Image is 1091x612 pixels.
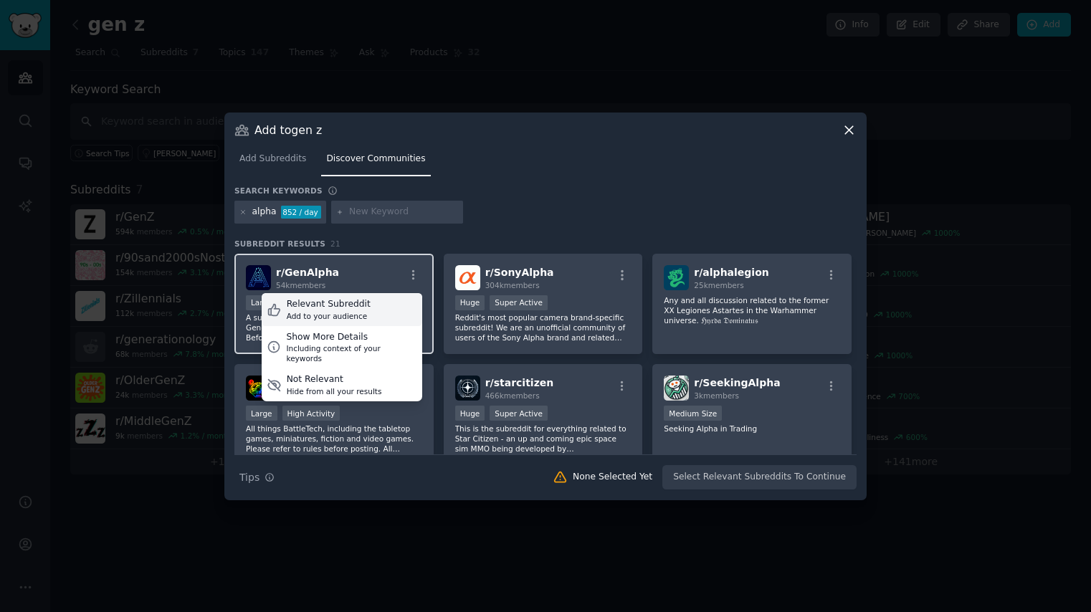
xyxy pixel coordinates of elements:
[246,295,277,310] div: Large
[485,391,540,400] span: 466k members
[234,239,325,249] span: Subreddit Results
[330,239,340,248] span: 21
[276,267,339,278] span: r/ GenAlpha
[455,295,485,310] div: Huge
[246,424,422,454] p: All things BattleTech, including the tabletop games, miniatures, fiction and video games. Please ...
[664,295,840,325] p: Any and all discussion related to the former XX Legiones Astartes in the Warhammer universe. ℌ𝔶𝔯𝔡...
[287,386,382,396] div: Hide from all your results
[246,406,277,421] div: Large
[485,281,540,290] span: 304k members
[485,377,554,388] span: r/ starcitizen
[234,148,311,177] a: Add Subreddits
[326,153,425,166] span: Discover Communities
[282,406,340,421] div: High Activity
[664,265,689,290] img: alphalegion
[694,281,743,290] span: 25k members
[287,373,382,386] div: Not Relevant
[287,311,371,321] div: Add to your audience
[694,377,780,388] span: r/ SeekingAlpha
[286,343,416,363] div: Including context of your keywords
[276,281,325,290] span: 54k members
[490,295,548,310] div: Super Active
[321,148,430,177] a: Discover Communities
[694,267,768,278] span: r/ alphalegion
[485,267,554,278] span: r/ SonyAlpha
[252,206,277,219] div: alpha
[349,206,458,219] input: New Keyword
[239,153,306,166] span: Add Subreddits
[664,424,840,434] p: Seeking Alpha in Trading
[281,206,321,219] div: 852 / day
[246,376,271,401] img: battletech
[455,265,480,290] img: SonyAlpha
[455,424,632,454] p: This is the subreddit for everything related to Star Citizen - an up and coming epic space sim MM...
[664,376,689,401] img: SeekingAlpha
[239,470,259,485] span: Tips
[455,376,480,401] img: starcitizen
[694,391,739,400] span: 3k members
[234,465,280,490] button: Tips
[455,406,485,421] div: Huge
[573,471,652,484] div: None Selected Yet
[287,298,371,311] div: Relevant Subreddit
[246,265,271,290] img: GenAlpha
[246,312,422,343] p: A subreddit specifically catered towards Generation Alpha and the discussion of it! Before you co...
[254,123,322,138] h3: Add to gen z
[286,331,416,344] div: Show More Details
[490,406,548,421] div: Super Active
[455,312,632,343] p: Reddit's most popular camera brand-specific subreddit! We are an unofficial community of users of...
[664,406,722,421] div: Medium Size
[234,186,323,196] h3: Search keywords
